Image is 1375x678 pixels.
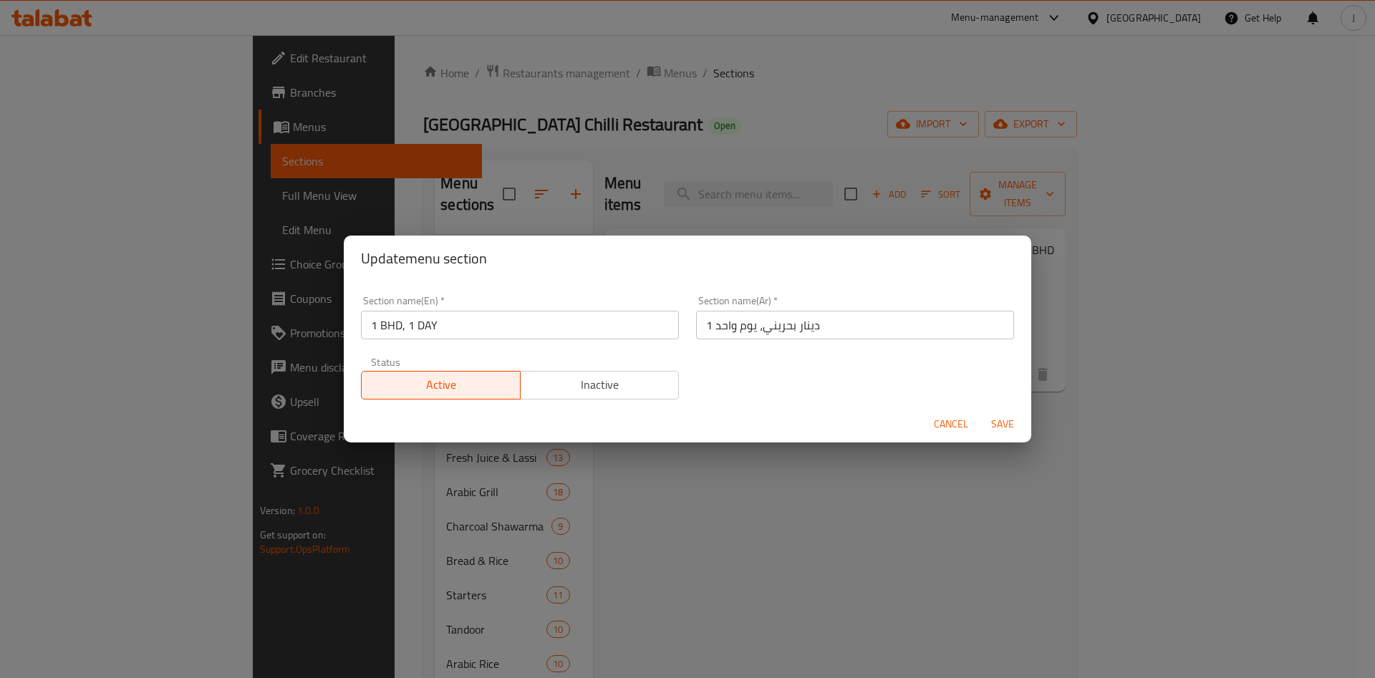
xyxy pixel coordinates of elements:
button: Inactive [520,371,680,399]
button: Cancel [928,411,974,437]
h2: Update menu section [361,247,1014,270]
span: Save [985,415,1020,433]
span: Active [367,374,515,395]
input: Please enter section name(ar) [696,311,1014,339]
input: Please enter section name(en) [361,311,679,339]
span: Inactive [526,374,674,395]
button: Active [361,371,521,399]
span: Cancel [934,415,968,433]
button: Save [980,411,1026,437]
